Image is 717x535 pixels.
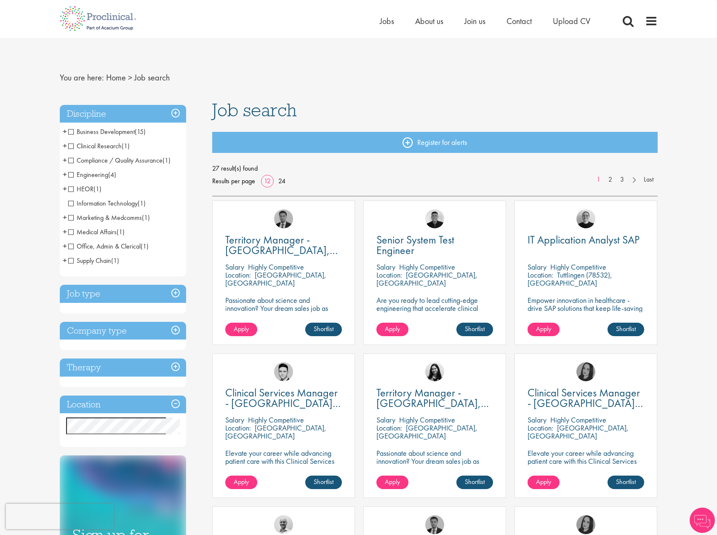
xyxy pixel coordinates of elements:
[376,423,477,441] p: [GEOGRAPHIC_DATA], [GEOGRAPHIC_DATA]
[274,209,293,228] img: Carl Gbolade
[608,476,644,489] a: Shortlist
[60,322,186,340] div: Company type
[248,415,304,425] p: Highly Competitive
[111,256,119,265] span: (1)
[528,388,644,409] a: Clinical Services Manager - [GEOGRAPHIC_DATA], [GEOGRAPHIC_DATA]
[141,242,149,251] span: (1)
[108,170,116,179] span: (4)
[528,233,640,247] span: IT Application Analyst SAP
[60,105,186,123] div: Discipline
[553,16,590,27] span: Upload CV
[68,256,119,265] span: Supply Chain
[60,285,186,303] h3: Job type
[528,415,546,425] span: Salary
[528,476,560,489] a: Apply
[122,142,130,150] span: (1)
[528,270,553,280] span: Location:
[225,233,338,268] span: Territory Manager - [GEOGRAPHIC_DATA], [GEOGRAPHIC_DATA]
[60,358,186,377] h3: Therapy
[576,362,595,381] img: Anna Klemencic
[234,477,249,486] span: Apply
[415,16,443,27] span: About us
[212,99,297,121] span: Job search
[376,388,493,409] a: Territory Manager - [GEOGRAPHIC_DATA], [GEOGRAPHIC_DATA], [GEOGRAPHIC_DATA], [GEOGRAPHIC_DATA]
[576,209,595,228] a: Emma Pretorious
[225,385,341,421] span: Clinical Services Manager - [GEOGRAPHIC_DATA], [GEOGRAPHIC_DATA]
[68,242,149,251] span: Office, Admin & Clerical
[399,415,455,425] p: Highly Competitive
[68,142,130,150] span: Clinical Research
[425,515,444,534] a: Carl Gbolade
[376,262,395,272] span: Salary
[63,125,67,138] span: +
[63,240,67,252] span: +
[528,270,612,288] p: Tuttlingen (78532), [GEOGRAPHIC_DATA]
[225,262,244,272] span: Salary
[305,476,342,489] a: Shortlist
[93,185,101,193] span: (1)
[506,16,532,27] a: Contact
[399,262,455,272] p: Highly Competitive
[212,132,658,153] a: Register for alerts
[68,199,146,208] span: Information Technology
[225,323,257,336] a: Apply
[425,362,444,381] a: Indre Stankeviciute
[68,156,171,165] span: Compliance / Quality Assurance
[63,182,67,195] span: +
[550,262,606,272] p: Highly Competitive
[68,156,163,165] span: Compliance / Quality Assurance
[376,323,408,336] a: Apply
[576,515,595,534] a: Anna Klemencic
[135,127,146,136] span: (15)
[376,270,477,288] p: [GEOGRAPHIC_DATA], [GEOGRAPHIC_DATA]
[225,388,342,409] a: Clinical Services Manager - [GEOGRAPHIC_DATA], [GEOGRAPHIC_DATA]
[212,162,658,175] span: 27 result(s) found
[134,72,170,83] span: Job search
[376,449,493,473] p: Passionate about science and innovation? Your dream sales job as Territory Manager awaits!
[528,423,553,433] span: Location:
[592,175,605,185] a: 1
[212,175,255,187] span: Results per page
[63,225,67,238] span: +
[68,170,116,179] span: Engineering
[68,142,122,150] span: Clinical Research
[376,235,493,256] a: Senior System Test Engineer
[425,209,444,228] img: Christian Andersen
[128,72,132,83] span: >
[528,385,643,421] span: Clinical Services Manager - [GEOGRAPHIC_DATA], [GEOGRAPHIC_DATA]
[225,423,251,433] span: Location:
[274,515,293,534] img: Jake Robinson
[456,476,493,489] a: Shortlist
[68,170,108,179] span: Engineering
[68,242,141,251] span: Office, Admin & Clerical
[528,323,560,336] a: Apply
[604,175,616,185] a: 2
[380,16,394,27] a: Jobs
[376,270,402,280] span: Location:
[528,296,644,320] p: Empower innovation in healthcare - drive SAP solutions that keep life-saving technology running s...
[117,227,125,236] span: (1)
[305,323,342,336] a: Shortlist
[528,449,644,481] p: Elevate your career while advancing patient care with this Clinical Services Manager position wit...
[68,127,135,136] span: Business Development
[464,16,485,27] a: Join us
[60,72,104,83] span: You are here:
[550,415,606,425] p: Highly Competitive
[274,362,293,381] img: Connor Lynes
[376,476,408,489] a: Apply
[528,423,629,441] p: [GEOGRAPHIC_DATA], [GEOGRAPHIC_DATA]
[261,177,274,185] a: 12
[60,396,186,414] h3: Location
[63,139,67,152] span: +
[68,213,142,222] span: Marketing & Medcomms
[536,324,551,333] span: Apply
[6,504,114,529] iframe: reCAPTCHA
[68,199,138,208] span: Information Technology
[536,477,551,486] span: Apply
[376,423,402,433] span: Location:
